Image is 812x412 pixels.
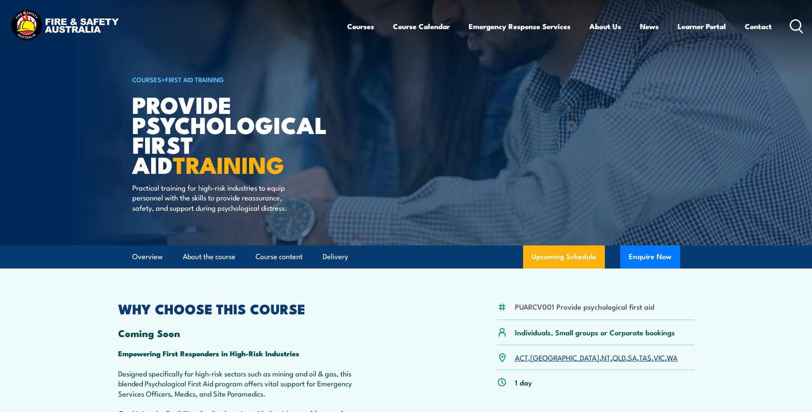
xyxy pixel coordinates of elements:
p: 1 day [515,377,532,387]
a: About Us [589,15,621,38]
a: About the course [183,245,235,268]
p: Individuals, Small groups or Corporate bookings [515,327,675,337]
a: News [640,15,659,38]
li: PUARCV001 Provide psychological first aid [515,302,654,311]
a: WA [667,352,678,362]
h1: Provide Psychological First Aid [132,94,344,174]
a: Course Calendar [393,15,450,38]
a: Emergency Response Services [469,15,571,38]
a: Course content [256,245,303,268]
a: NT [601,352,610,362]
a: Contact [745,15,772,38]
h6: > [132,74,344,84]
a: VIC [654,352,665,362]
a: Upcoming Schedule [523,245,605,269]
strong: Empowering First Responders in High-Risk Industries [118,348,299,359]
a: Delivery [323,245,348,268]
a: ACT [515,352,528,362]
p: , , , , , , , [515,352,678,362]
p: Practical training for high-risk industries to equip personnel with the skills to provide reassur... [132,182,289,212]
a: SA [628,352,637,362]
strong: TRAINING [173,146,284,182]
a: [GEOGRAPHIC_DATA] [530,352,599,362]
a: Courses [347,15,374,38]
button: Enquire Now [620,245,680,269]
h2: WHY CHOOSE THIS COURSE [118,302,368,314]
a: Overview [132,245,163,268]
a: COURSES [132,75,161,84]
a: TAS [639,352,651,362]
a: First Aid Training [165,75,224,84]
strong: Coming Soon [118,325,180,340]
a: QLD [613,352,626,362]
a: Learner Portal [678,15,726,38]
